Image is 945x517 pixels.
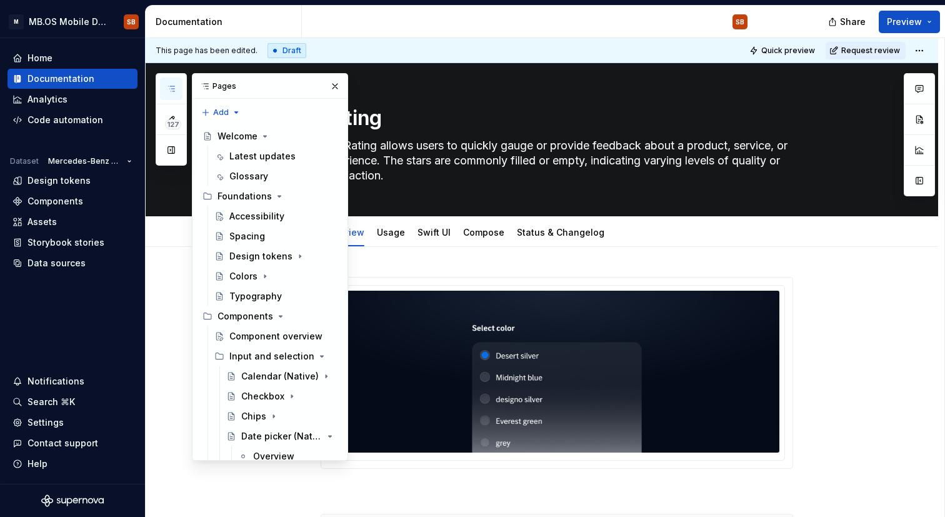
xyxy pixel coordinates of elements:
div: MB.OS Mobile Design System [29,16,109,28]
div: Documentation [27,73,94,85]
div: Components [217,310,273,323]
button: Add [197,104,244,121]
button: Request review [826,42,906,59]
button: Contact support [7,433,137,453]
div: Home [27,52,52,64]
div: Component overview [229,330,322,343]
div: Dataset [10,156,39,166]
div: Input and selection [229,350,314,363]
div: Design tokens [229,250,292,263]
a: Design tokens [7,171,137,191]
button: Search ⌘K [7,392,137,412]
div: Calendar (Native) [241,370,319,383]
div: Glossary [229,170,268,183]
a: Welcome [197,126,342,146]
div: Foundations [217,190,272,203]
button: Help [7,454,137,474]
span: Add [213,108,229,118]
a: Usage [377,227,405,238]
a: Assets [7,212,137,232]
a: Design tokens [209,246,342,266]
div: Documentation [156,16,296,28]
div: Swift UI [412,219,456,245]
a: Latest updates [209,146,342,166]
div: Foundations [197,186,342,206]
a: Date picker (Native) [221,426,342,446]
div: Analytics [27,93,67,106]
button: Quick preview [746,42,821,59]
div: Draft [267,43,306,58]
div: Contact support [27,437,98,449]
a: Chips [221,406,342,426]
div: SB [736,17,744,27]
div: Usage [372,219,410,245]
a: Storybook stories [7,233,137,253]
div: Assets [27,216,57,228]
div: Design tokens [27,174,91,187]
div: Latest updates [229,150,296,163]
svg: Supernova Logo [41,494,104,507]
span: Share [840,16,866,28]
span: Mercedes-Benz 2.0 [48,156,122,166]
textarea: The Rating allows users to quickly gauge or provide feedback about a product, service, or experie... [318,136,791,186]
div: SB [127,17,136,27]
a: Status & Changelog [517,227,604,238]
div: Colors [229,270,257,283]
span: Request review [841,46,900,56]
span: Preview [887,16,922,28]
div: Data sources [27,257,86,269]
a: Settings [7,413,137,433]
div: Checkbox [241,390,284,403]
div: Input and selection [209,346,342,366]
a: Documentation [7,69,137,89]
span: This page has been edited. [156,46,257,56]
a: Glossary [209,166,342,186]
div: Typography [229,290,282,303]
a: Accessibility [209,206,342,226]
div: Code automation [27,114,103,126]
a: Colors [209,266,342,286]
div: Accessibility [229,210,284,223]
button: MMB.OS Mobile Design SystemSB [2,8,142,35]
a: Components [7,191,137,211]
div: Welcome [217,130,257,143]
a: Compose [463,227,504,238]
a: Swift UI [417,227,451,238]
div: Compose [458,219,509,245]
div: Search ⌘K [27,396,75,408]
a: Overview [233,446,342,466]
div: M [9,14,24,29]
span: Quick preview [761,46,815,56]
div: Components [27,195,83,208]
div: Date picker (Native) [241,430,322,443]
a: Analytics [7,89,137,109]
a: Component overview [209,326,342,346]
div: Spacing [229,230,265,243]
div: Chips [241,410,266,423]
div: Help [27,458,47,470]
a: Typography [209,286,342,306]
textarea: Rating [318,103,791,133]
a: Home [7,48,137,68]
div: Storybook stories [27,236,104,249]
button: Preview [879,11,940,33]
button: Mercedes-Benz 2.0 [42,153,137,170]
a: Checkbox [221,386,342,406]
div: Overview [253,450,294,463]
div: Pages [192,74,347,99]
a: Calendar (Native) [221,366,342,386]
a: Spacing [209,226,342,246]
div: Notifications [27,375,84,388]
a: Data sources [7,253,137,273]
button: Share [822,11,874,33]
button: Notifications [7,371,137,391]
span: 127 [165,119,181,129]
div: Settings [27,416,64,429]
div: Components [197,306,342,326]
div: Status & Changelog [512,219,609,245]
a: Code automation [7,110,137,130]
